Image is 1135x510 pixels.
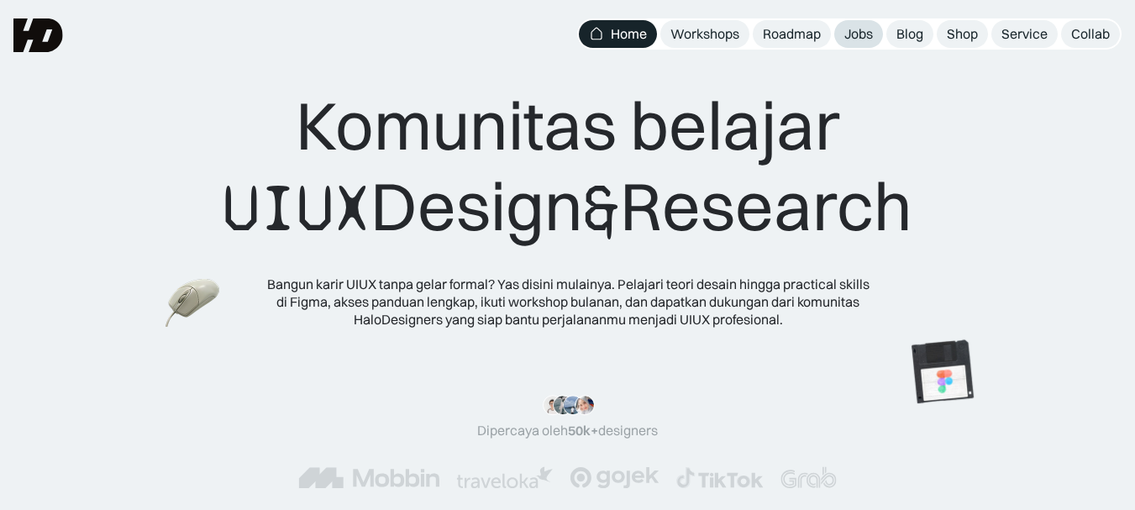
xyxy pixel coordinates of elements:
a: Jobs [834,20,883,48]
div: Bangun karir UIUX tanpa gelar formal? Yas disini mulainya. Pelajari teori desain hingga practical... [265,276,870,328]
div: Roadmap [763,25,821,43]
a: Blog [886,20,933,48]
div: Home [611,25,647,43]
div: Workshops [670,25,739,43]
span: & [583,168,620,249]
div: Jobs [844,25,873,43]
a: Shop [937,20,988,48]
div: Dipercaya oleh designers [477,423,658,440]
a: Collab [1061,20,1120,48]
span: 50k+ [568,423,598,439]
div: Blog [896,25,923,43]
span: UIUX [223,168,370,249]
a: Roadmap [753,20,831,48]
a: Home [579,20,657,48]
div: Shop [947,25,978,43]
a: Service [991,20,1058,48]
div: Collab [1071,25,1110,43]
div: Komunitas belajar Design Research [223,85,912,249]
div: Service [1001,25,1048,43]
a: Workshops [660,20,749,48]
